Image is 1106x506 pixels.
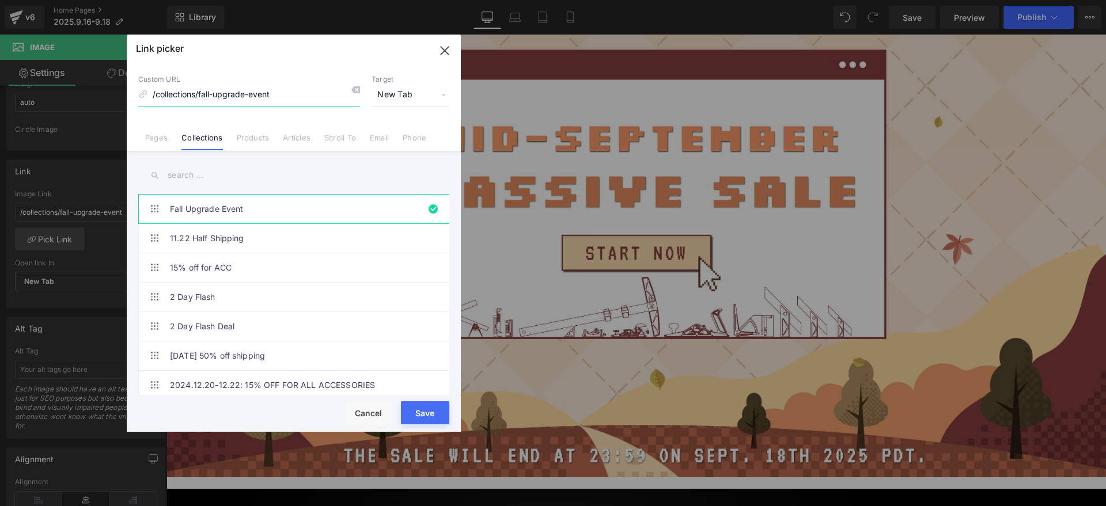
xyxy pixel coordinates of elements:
a: 2 Day Flash [170,283,423,311]
a: Pages [145,133,168,150]
input: search ... [138,162,449,188]
a: 15% off for ACC [170,253,423,282]
p: Link picker [136,43,184,54]
span: New Tab [372,84,449,106]
a: Collections [181,133,222,150]
a: Fall Upgrade Event [170,195,423,223]
a: 11.22 Half Shipping [170,224,423,253]
a: Products [237,133,270,150]
a: Phone [403,133,426,150]
p: Custom URL [138,75,360,84]
a: 2024.12.20-12.22: 15% OFF FOR ALL ACCESSORIES [170,371,423,400]
a: 2 Day Flash Deal [170,312,423,341]
input: https://gempages.net [138,84,360,106]
p: Target [372,75,449,84]
a: [DATE] 50% off shipping [170,341,423,370]
button: Save [401,401,449,424]
a: Scroll To [324,133,356,150]
button: Cancel [346,401,392,424]
a: Email [370,133,389,150]
a: Articles [283,133,310,150]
